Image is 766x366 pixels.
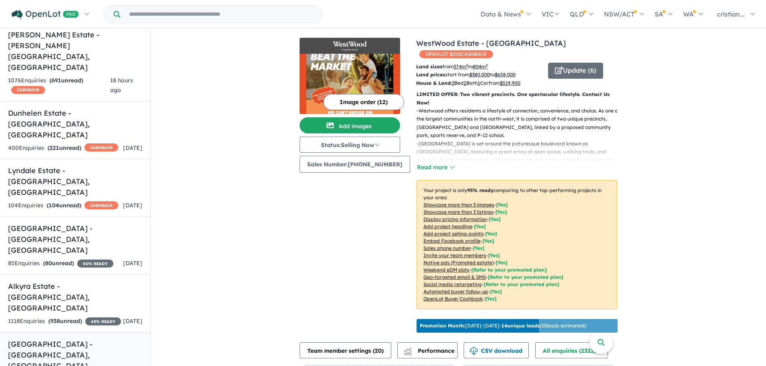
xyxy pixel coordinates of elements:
b: 95 % ready [467,187,493,193]
u: Showcase more than 3 listings [423,209,493,215]
strong: ( unread) [48,317,82,325]
img: bar-chart.svg [404,350,412,355]
h5: [GEOGRAPHIC_DATA] - [GEOGRAPHIC_DATA] , [GEOGRAPHIC_DATA] [8,223,142,256]
u: OpenLot Buyer Cashback [423,296,483,302]
u: $ 519,900 [500,80,520,86]
span: [ Yes ] [488,252,500,258]
span: cristian... [717,10,745,18]
b: 14 unique leads [501,323,540,329]
h5: Alkyra Estate - [GEOGRAPHIC_DATA] , [GEOGRAPHIC_DATA] [8,281,142,313]
u: 804 m [473,63,488,70]
p: - [GEOGRAPHIC_DATA] is set around the picturesque boulevard known as [GEOGRAPHIC_DATA], featuring... [417,140,624,173]
img: line-chart.svg [404,347,411,352]
span: [ Yes ] [473,245,485,251]
p: LIMITED OFFER: Two vibrant precincts. One spectacular lifestyle. Contact Us Now! [417,90,617,107]
button: Add images [300,117,400,133]
span: [Refer to your promoted plan] [488,274,563,280]
span: [DATE] [123,317,142,325]
span: [DATE] [123,260,142,267]
button: Sales Number:[PHONE_NUMBER] [300,156,410,173]
strong: ( unread) [47,202,81,209]
u: Automated buyer follow-up [423,288,488,294]
span: [DATE] [123,202,142,209]
span: to [468,63,488,70]
span: 221 [49,144,59,151]
span: [Yes] [490,288,502,294]
span: [ Yes ] [485,231,497,237]
img: WestWood Estate - Fraser Rise Logo [303,41,397,51]
a: WestWood Estate - [GEOGRAPHIC_DATA] [416,39,566,48]
u: Embed Facebook profile [423,238,481,244]
p: [DATE] - [DATE] - ( 23 leads estimated) [420,322,586,329]
strong: ( unread) [47,144,81,151]
p: Bed Bath Car from [416,79,542,87]
u: $ 380,000 [469,72,490,78]
span: CASHBACK [84,143,118,151]
span: [ Yes ] [474,223,486,229]
span: CASHBACK [84,201,118,209]
u: Add project selling-points [423,231,483,237]
span: to [490,72,515,78]
u: 2 [464,80,466,86]
span: 691 [51,77,61,84]
u: 3 [452,80,454,86]
a: WestWood Estate - Fraser Rise LogoWestWood Estate - Fraser Rise [300,38,400,114]
span: [Refer to your promoted plan] [471,267,547,273]
strong: ( unread) [49,77,83,84]
div: 1076 Enquir ies [8,76,110,95]
img: WestWood Estate - Fraser Rise [300,54,400,114]
span: [Refer to your promoted plan] [484,281,559,287]
span: 938 [50,317,60,325]
u: Sales phone number [423,245,471,251]
img: Openlot PRO Logo White [12,10,79,20]
button: Image order (12) [323,94,404,110]
button: Update (6) [548,63,603,79]
u: Showcase more than 3 images [423,202,494,208]
b: Promotion Month: [420,323,465,329]
span: 80 [45,260,52,267]
p: from [416,63,542,71]
sup: 2 [486,63,488,67]
span: CASHBACK [11,86,45,94]
button: All enquiries (2322) [535,342,608,358]
span: Performance [405,347,454,354]
span: 104 [49,202,59,209]
span: [ Yes ] [489,216,501,222]
u: Native ads (Promoted estate) [423,260,494,266]
span: OPENLOT $ 200 CASHBACK [419,50,493,58]
div: 85 Enquir ies [8,259,113,268]
p: start from [416,71,542,79]
u: $ 658,000 [495,72,515,78]
span: [Yes] [496,260,507,266]
div: 400 Enquir ies [8,143,118,153]
u: 1 [478,80,480,86]
sup: 2 [466,63,468,67]
span: [ Yes ] [496,202,508,208]
input: Try estate name, suburb, builder or developer [122,6,320,23]
button: Read more [417,163,454,172]
span: [ Yes ] [495,209,507,215]
img: download icon [470,347,478,355]
b: Land prices [416,72,445,78]
span: [ Yes ] [483,238,494,244]
span: 40 % READY [77,260,113,268]
u: Weekend eDM slots [423,267,469,273]
button: Performance [397,342,458,358]
button: Team member settings (20) [300,342,391,358]
h5: Lyndale Estate - [GEOGRAPHIC_DATA] , [GEOGRAPHIC_DATA] [8,165,142,198]
u: Display pricing information [423,216,487,222]
span: 45 % READY [85,317,121,325]
div: 1118 Enquir ies [8,317,121,326]
span: 20 [375,347,382,354]
u: Social media retargeting [423,281,482,287]
p: - Westwood offers residents a lifestyle of connection, convenience, and choice. As one of the lar... [417,107,624,140]
span: 18 hours ago [110,77,133,94]
b: Land sizes [416,63,442,70]
div: 104 Enquir ies [8,201,118,211]
span: [DATE] [123,144,142,151]
h5: Dunhelen Estate - [GEOGRAPHIC_DATA] , [GEOGRAPHIC_DATA] [8,108,142,140]
strong: ( unread) [43,260,74,267]
h5: [PERSON_NAME] Estate - [PERSON_NAME][GEOGRAPHIC_DATA] , [GEOGRAPHIC_DATA] [8,29,142,73]
button: Status:Selling Now [300,137,400,153]
b: House & Land: [416,80,452,86]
